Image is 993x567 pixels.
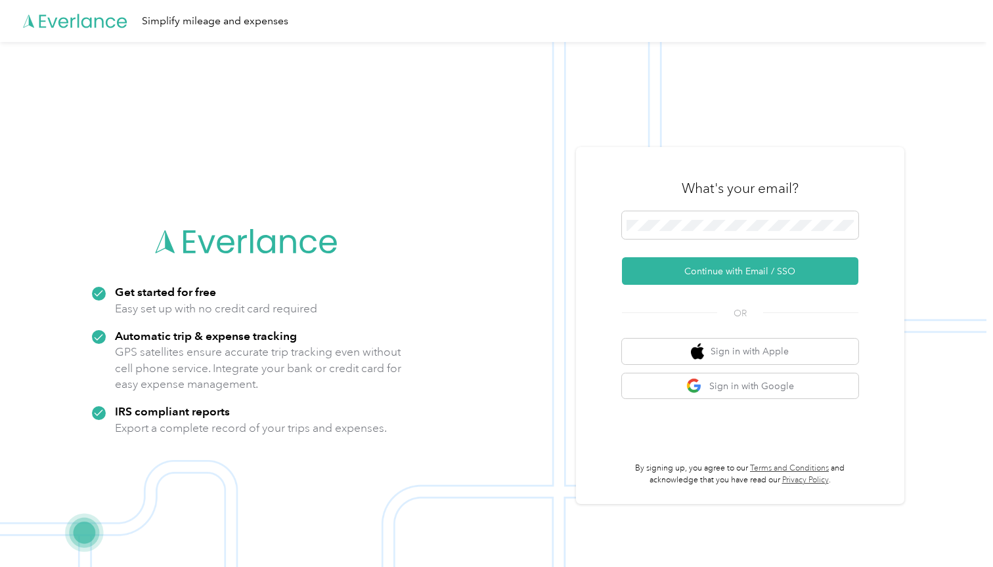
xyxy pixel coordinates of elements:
h3: What's your email? [682,179,799,198]
a: Privacy Policy [782,475,829,485]
button: apple logoSign in with Apple [622,339,858,364]
p: Easy set up with no credit card required [115,301,317,317]
button: google logoSign in with Google [622,373,858,399]
button: Continue with Email / SSO [622,257,858,285]
strong: IRS compliant reports [115,404,230,418]
img: google logo [686,378,703,394]
a: Terms and Conditions [750,463,829,473]
span: OR [717,306,763,320]
div: Simplify mileage and expenses [142,13,288,30]
p: By signing up, you agree to our and acknowledge that you have read our . [622,463,858,486]
p: Export a complete record of your trips and expenses. [115,420,387,436]
img: apple logo [691,343,704,360]
strong: Get started for free [115,285,216,299]
strong: Automatic trip & expense tracking [115,329,297,343]
p: GPS satellites ensure accurate trip tracking even without cell phone service. Integrate your bank... [115,344,402,392]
